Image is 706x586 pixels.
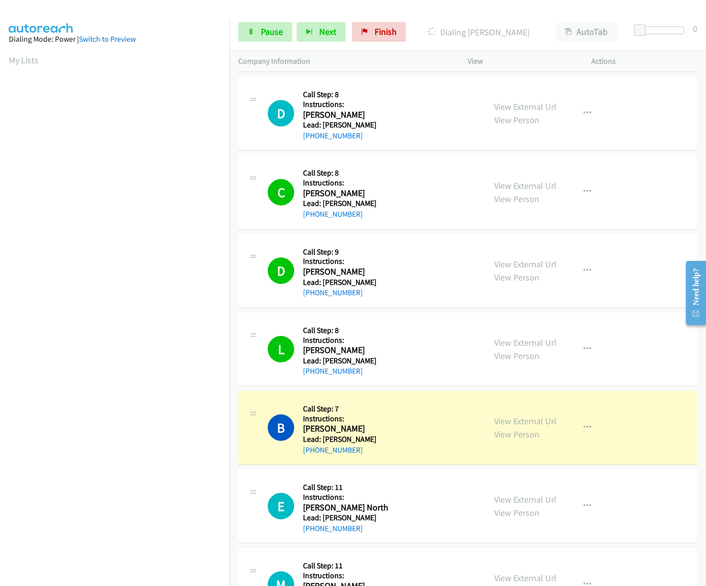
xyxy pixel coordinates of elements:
[268,100,294,127] h1: D
[303,356,393,366] h5: Lead: [PERSON_NAME]
[494,114,539,126] a: View Person
[494,272,539,283] a: View Person
[9,76,229,541] iframe: Dialpad
[419,25,538,39] p: Dialing [PERSON_NAME]
[303,100,393,109] h5: Instructions:
[303,278,393,287] h5: Lead: [PERSON_NAME]
[9,33,221,45] div: Dialing Mode: Power |
[303,414,393,424] h5: Instructions:
[303,423,393,434] h2: [PERSON_NAME]
[319,26,336,37] span: Next
[375,26,397,37] span: Finish
[693,22,697,35] div: 0
[268,493,294,519] div: The call is yet to be attempted
[303,404,393,414] h5: Call Step: 7
[494,180,556,191] a: View External Url
[303,256,393,266] h5: Instructions:
[303,434,393,444] h5: Lead: [PERSON_NAME]
[303,209,363,219] a: [PHONE_NUMBER]
[303,571,393,581] h5: Instructions:
[303,109,393,121] h2: [PERSON_NAME]
[352,22,406,42] a: Finish
[303,168,393,178] h5: Call Step: 8
[9,54,38,66] a: My Lists
[494,337,556,348] a: View External Url
[303,178,393,188] h5: Instructions:
[494,429,539,440] a: View Person
[79,34,136,44] a: Switch to Preview
[494,572,556,584] a: View External Url
[494,494,556,505] a: View External Url
[494,507,539,518] a: View Person
[468,55,574,67] p: View
[303,326,393,335] h5: Call Step: 8
[303,345,393,356] h2: [PERSON_NAME]
[297,22,346,42] button: Next
[494,258,556,270] a: View External Url
[303,561,393,571] h5: Call Step: 11
[303,513,393,523] h5: Lead: [PERSON_NAME]
[303,335,393,345] h5: Instructions:
[268,414,294,441] h1: B
[303,492,393,502] h5: Instructions:
[678,254,706,332] iframe: Resource Center
[303,366,363,376] a: [PHONE_NUMBER]
[303,120,393,130] h5: Lead: [PERSON_NAME]
[303,288,363,297] a: [PHONE_NUMBER]
[268,100,294,127] div: The call is yet to be attempted
[494,193,539,204] a: View Person
[303,502,393,513] h2: [PERSON_NAME] North
[261,26,283,37] span: Pause
[639,26,684,34] div: Delay between calls (in seconds)
[303,266,393,278] h2: [PERSON_NAME]
[494,415,556,427] a: View External Url
[303,483,393,492] h5: Call Step: 11
[591,55,697,67] p: Actions
[268,179,294,205] h1: C
[268,336,294,362] h1: L
[303,188,393,199] h2: [PERSON_NAME]
[238,55,450,67] p: Company Information
[303,90,393,100] h5: Call Step: 8
[303,524,363,533] a: [PHONE_NUMBER]
[494,101,556,112] a: View External Url
[238,22,292,42] a: Pause
[303,247,393,257] h5: Call Step: 9
[303,199,393,208] h5: Lead: [PERSON_NAME]
[268,257,294,284] h1: D
[556,22,617,42] button: AutoTab
[494,350,539,361] a: View Person
[303,445,363,455] a: [PHONE_NUMBER]
[303,131,363,140] a: [PHONE_NUMBER]
[268,493,294,519] h1: E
